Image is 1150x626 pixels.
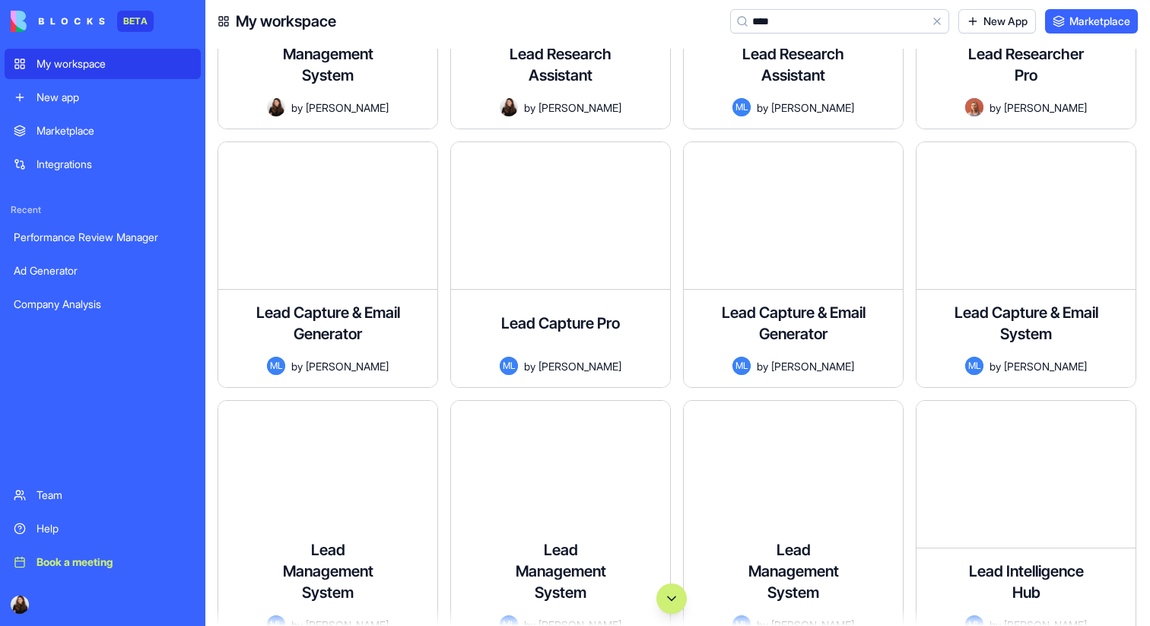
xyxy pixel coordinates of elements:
[291,358,303,374] span: by
[929,302,1123,345] h4: Lead Capture & Email System
[990,358,1001,374] span: by
[37,90,192,105] div: New app
[771,358,854,374] span: [PERSON_NAME]
[965,357,983,375] span: ML
[1004,358,1087,374] span: [PERSON_NAME]
[5,289,201,319] a: Company Analysis
[732,539,854,603] h4: Lead Management System
[524,358,535,374] span: by
[37,157,192,172] div: Integrations
[683,141,904,388] a: Lead Capture & Email GeneratorMLby[PERSON_NAME]
[501,313,620,334] h4: Lead Capture Pro
[267,22,389,86] h4: Lead Management System
[965,43,1087,86] h4: Lead Researcher Pro
[732,98,751,116] span: ML
[450,141,671,388] a: Lead Capture ProMLby[PERSON_NAME]
[267,539,389,603] h4: Lead Management System
[230,302,425,345] h4: Lead Capture & Email Generator
[732,43,854,86] h4: Lead Research Assistant
[11,11,154,32] a: BETA
[5,547,201,577] a: Book a meeting
[500,43,621,86] h4: Lead Research Assistant
[37,56,192,71] div: My workspace
[958,9,1036,33] a: New App
[218,141,438,388] a: Lead Capture & Email GeneratorMLby[PERSON_NAME]
[37,488,192,503] div: Team
[538,358,621,374] span: [PERSON_NAME]
[5,149,201,180] a: Integrations
[267,98,285,116] img: Avatar
[1004,100,1087,116] span: [PERSON_NAME]
[5,513,201,544] a: Help
[5,82,201,113] a: New app
[5,222,201,253] a: Performance Review Manager
[1045,9,1138,33] a: Marketplace
[656,583,687,614] button: Scroll to bottom
[306,100,389,116] span: [PERSON_NAME]
[965,561,1087,603] h4: Lead Intelligence Hub
[524,100,535,116] span: by
[267,357,285,375] span: ML
[965,98,983,116] img: Avatar
[696,302,891,345] h4: Lead Capture & Email Generator
[37,555,192,570] div: Book a meeting
[291,100,303,116] span: by
[500,357,518,375] span: ML
[757,358,768,374] span: by
[5,204,201,216] span: Recent
[14,263,192,278] div: Ad Generator
[14,297,192,312] div: Company Analysis
[538,100,621,116] span: [PERSON_NAME]
[771,100,854,116] span: [PERSON_NAME]
[306,358,389,374] span: [PERSON_NAME]
[5,480,201,510] a: Team
[11,596,29,614] img: profile_pic_qbya32.jpg
[11,11,105,32] img: logo
[757,100,768,116] span: by
[5,116,201,146] a: Marketplace
[990,100,1001,116] span: by
[732,357,751,375] span: ML
[14,230,192,245] div: Performance Review Manager
[37,123,192,138] div: Marketplace
[117,11,154,32] div: BETA
[916,141,1136,388] a: Lead Capture & Email SystemMLby[PERSON_NAME]
[37,521,192,536] div: Help
[236,11,336,32] h4: My workspace
[5,256,201,286] a: Ad Generator
[500,539,621,603] h4: Lead Management System
[500,98,518,116] img: Avatar
[5,49,201,79] a: My workspace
